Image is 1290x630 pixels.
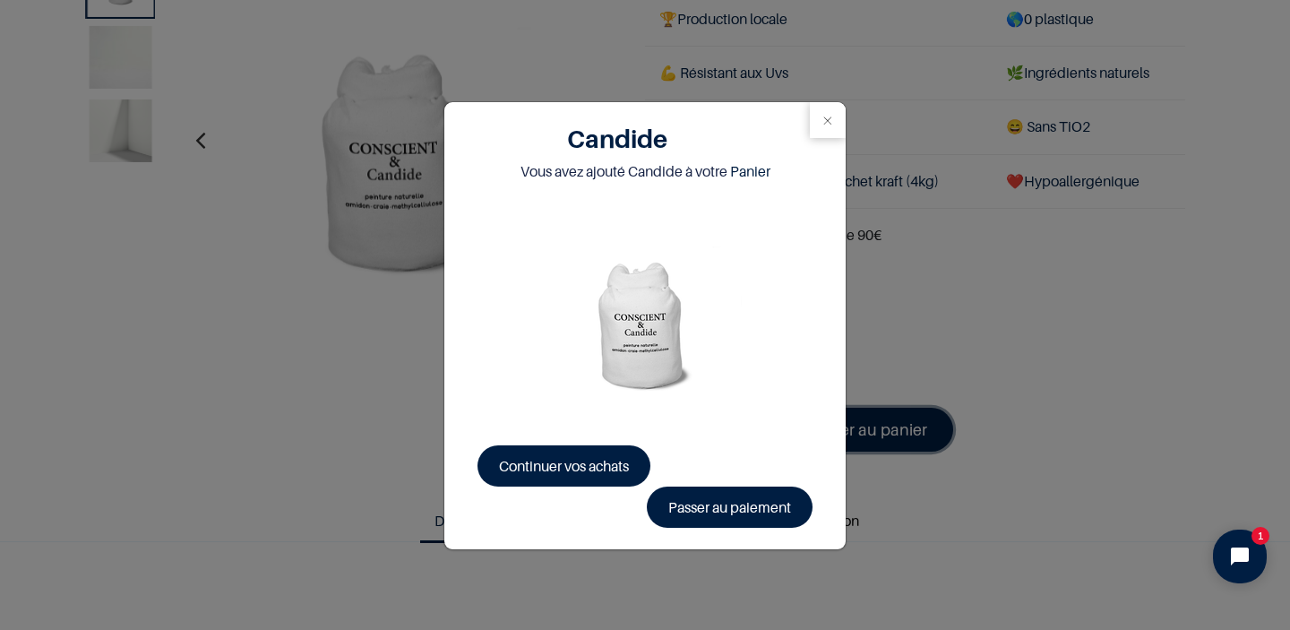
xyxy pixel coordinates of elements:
a: Panier [730,160,770,184]
a: Continuer vos achats [477,445,650,487]
span: à votre [685,162,727,180]
img: Product image [530,198,760,427]
span: Vous avez ajouté [520,162,625,180]
button: Close [810,102,846,138]
h1: Candide [459,124,776,154]
iframe: Tidio Chat [1198,514,1282,599]
a: Passer au paiement [647,487,813,528]
span: Continuer vos achats [499,457,629,475]
spant: Candide [628,162,683,180]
